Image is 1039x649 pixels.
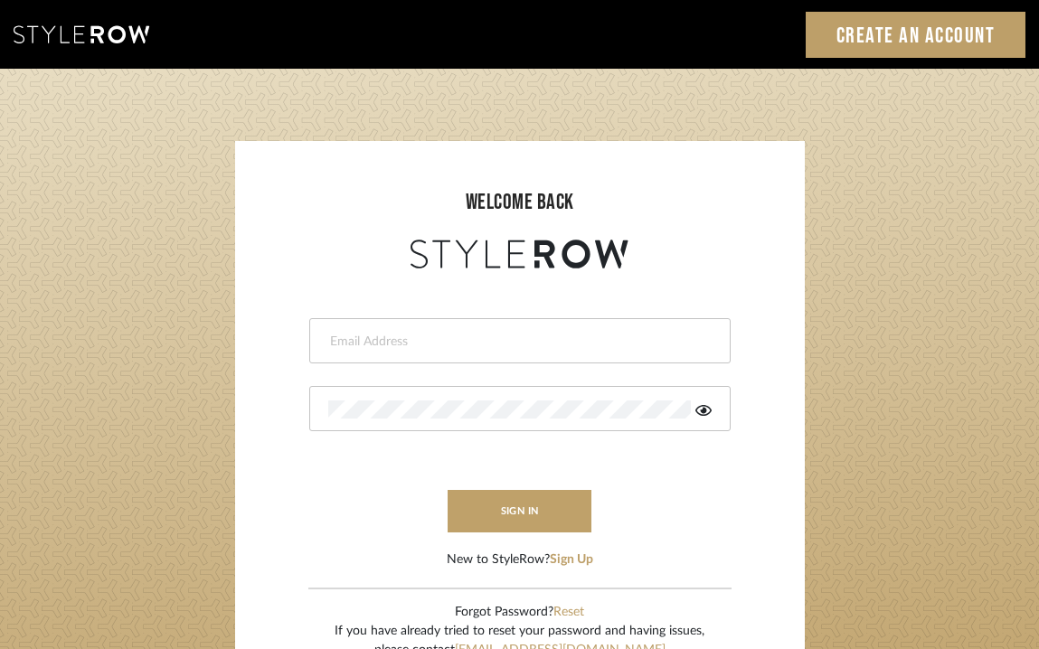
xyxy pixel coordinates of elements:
[447,550,593,569] div: New to StyleRow?
[550,550,593,569] button: Sign Up
[448,490,592,532] button: sign in
[253,186,787,219] div: welcome back
[806,12,1026,58] a: Create an Account
[553,603,584,622] button: Reset
[328,333,707,351] input: Email Address
[335,603,704,622] div: Forgot Password?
